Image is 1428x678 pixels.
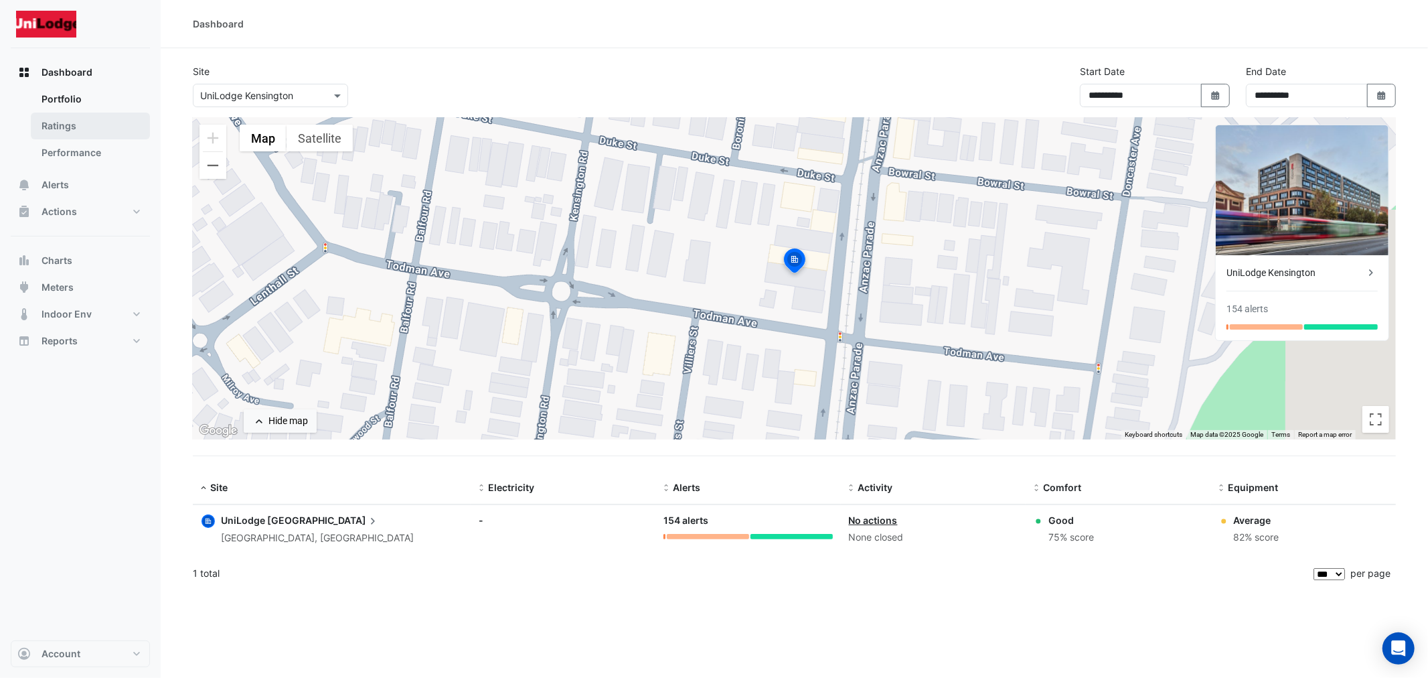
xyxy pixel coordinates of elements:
button: Charts [11,247,150,274]
img: UniLodge Kensington [1216,125,1389,255]
div: 82% score [1234,530,1279,545]
span: Alerts [673,482,700,493]
div: 75% score [1048,530,1094,545]
span: Alerts [42,178,69,192]
button: Actions [11,198,150,225]
div: [GEOGRAPHIC_DATA], [GEOGRAPHIC_DATA] [221,531,414,546]
button: Account [11,640,150,667]
span: Comfort [1043,482,1081,493]
div: - [479,513,647,527]
span: Actions [42,205,77,218]
img: site-pin-selected.svg [780,247,809,279]
app-icon: Alerts [17,178,31,192]
span: Meters [42,281,74,294]
app-icon: Indoor Env [17,308,31,321]
app-icon: Charts [17,254,31,267]
div: Hide map [268,414,308,428]
span: Indoor Env [42,308,92,321]
a: Terms (opens in new tab) [1271,431,1290,438]
div: 154 alerts [1226,302,1268,316]
span: Equipment [1228,482,1279,493]
div: Dashboard [193,17,244,31]
a: No actions [849,515,898,526]
div: 1 total [193,557,1311,590]
span: Account [42,647,80,661]
fa-icon: Select Date [1210,90,1222,101]
div: Average [1234,513,1279,527]
button: Zoom in [200,125,226,151]
span: [GEOGRAPHIC_DATA] [267,513,380,528]
a: Report a map error [1298,431,1352,438]
label: Start Date [1080,64,1125,78]
span: Map data ©2025 Google [1190,431,1263,438]
img: Google [196,422,240,439]
a: Performance [31,139,150,166]
a: Open this area in Google Maps (opens a new window) [196,422,240,439]
a: Ratings [31,113,150,139]
button: Indoor Env [11,301,150,328]
span: Dashboard [42,66,92,79]
span: Site [210,482,228,493]
div: 154 alerts [663,513,832,529]
span: Charts [42,254,72,267]
div: Open Intercom Messenger [1382,632,1415,665]
button: Keyboard shortcuts [1125,430,1182,439]
button: Reports [11,328,150,354]
button: Toggle fullscreen view [1362,406,1389,433]
button: Show satellite imagery [287,125,353,151]
div: UniLodge Kensington [1226,266,1364,280]
label: Site [193,64,210,78]
span: Electricity [488,482,534,493]
span: UniLodge [221,515,265,526]
app-icon: Dashboard [17,66,31,79]
app-icon: Reports [17,334,31,348]
app-icon: Actions [17,205,31,218]
a: Portfolio [31,86,150,113]
app-icon: Meters [17,281,31,294]
div: Dashboard [11,86,150,172]
span: Reports [42,334,78,348]
span: Activity [858,482,893,493]
button: Alerts [11,172,150,198]
label: End Date [1246,64,1286,78]
div: None closed [849,530,1018,545]
button: Zoom out [200,152,226,179]
span: per page [1350,567,1391,579]
button: Meters [11,274,150,301]
button: Show street map [240,125,287,151]
img: Company Logo [16,11,76,38]
fa-icon: Select Date [1376,90,1388,101]
div: Good [1048,513,1094,527]
button: Dashboard [11,59,150,86]
button: Hide map [244,409,317,433]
